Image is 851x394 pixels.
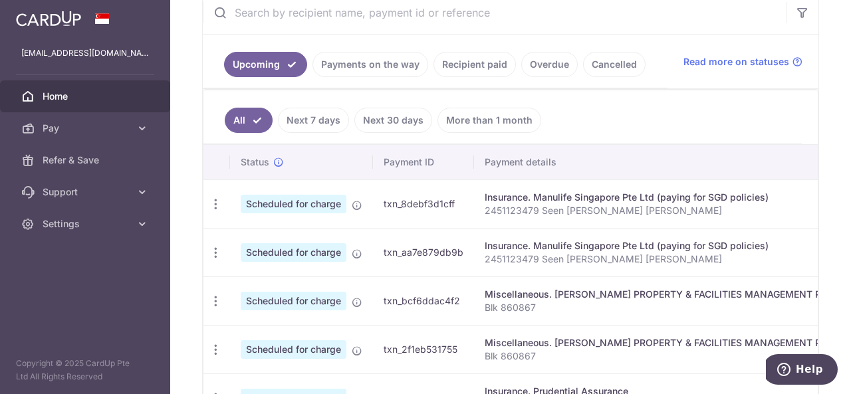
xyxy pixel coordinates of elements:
a: Read more on statuses [683,55,802,68]
a: All [225,108,273,133]
span: Scheduled for charge [241,243,346,262]
img: CardUp [16,11,81,27]
a: Upcoming [224,52,307,77]
span: Scheduled for charge [241,195,346,213]
a: More than 1 month [437,108,541,133]
th: Payment ID [373,145,474,179]
span: Status [241,155,269,169]
iframe: Opens a widget where you can find more information [766,354,838,387]
span: Scheduled for charge [241,292,346,310]
td: txn_bcf6ddac4f2 [373,276,474,325]
span: Scheduled for charge [241,340,346,359]
td: txn_2f1eb531755 [373,325,474,373]
span: Home [43,90,130,103]
td: txn_aa7e879db9b [373,228,474,276]
a: Cancelled [583,52,646,77]
a: Next 30 days [354,108,432,133]
a: Next 7 days [278,108,349,133]
span: Settings [43,217,130,231]
a: Recipient paid [433,52,516,77]
span: Pay [43,122,130,135]
td: txn_8debf3d1cff [373,179,474,228]
span: Support [43,185,130,199]
a: Payments on the way [312,52,428,77]
a: Overdue [521,52,578,77]
p: [EMAIL_ADDRESS][DOMAIN_NAME] [21,47,149,60]
span: Refer & Save [43,153,130,167]
span: Read more on statuses [683,55,789,68]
